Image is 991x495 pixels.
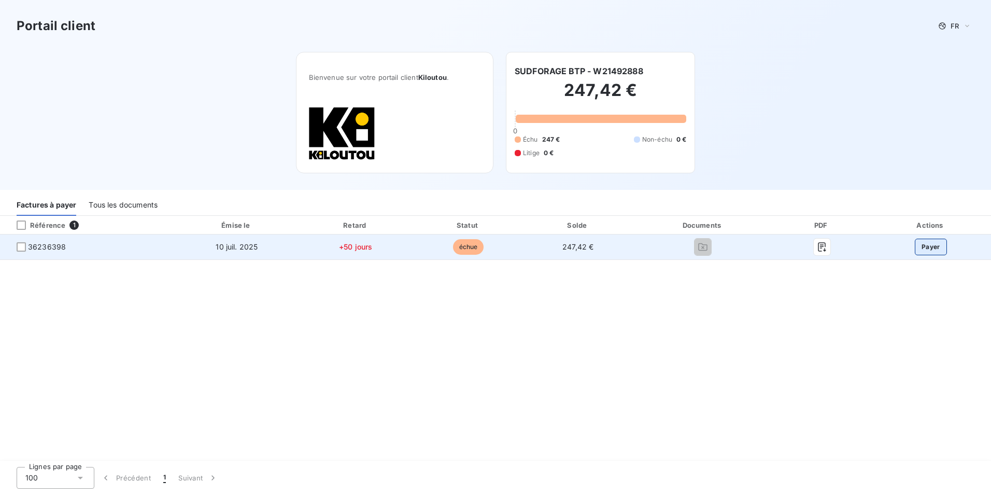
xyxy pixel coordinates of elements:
[453,239,484,255] span: échue
[17,17,95,35] h3: Portail client
[515,65,643,77] h6: SUDFORAGE BTP - W21492888
[309,73,480,81] span: Bienvenue sur votre portail client .
[17,194,76,216] div: Factures à payer
[562,242,593,251] span: 247,42 €
[873,220,989,230] div: Actions
[542,135,560,144] span: 247 €
[544,148,554,158] span: 0 €
[28,242,66,252] span: 36236398
[69,221,79,230] span: 1
[301,220,410,230] div: Retard
[634,220,771,230] div: Documents
[177,220,296,230] div: Émise le
[642,135,672,144] span: Non-échu
[775,220,869,230] div: PDF
[418,73,447,81] span: Kiloutou
[523,135,538,144] span: Échu
[94,467,157,489] button: Précédent
[676,135,686,144] span: 0 €
[8,221,65,230] div: Référence
[25,473,38,483] span: 100
[309,106,375,160] img: Company logo
[216,242,258,251] span: 10 juil. 2025
[172,467,224,489] button: Suivant
[515,80,686,111] h2: 247,42 €
[89,194,158,216] div: Tous les documents
[163,473,166,483] span: 1
[951,22,959,30] span: FR
[339,242,372,251] span: +50 jours
[526,220,630,230] div: Solde
[513,127,517,135] span: 0
[157,467,172,489] button: 1
[523,148,540,158] span: Litige
[415,220,522,230] div: Statut
[915,239,947,255] button: Payer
